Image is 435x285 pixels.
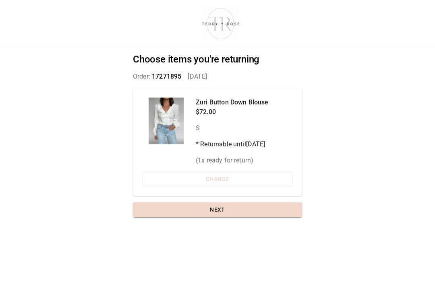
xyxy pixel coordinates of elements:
[133,54,302,65] h2: Choose items you're returning
[143,172,292,187] button: Change
[133,202,302,217] button: Next
[196,123,268,133] p: S
[196,107,268,117] p: $72.00
[196,98,268,107] p: Zuri Button Down Blouse
[198,6,244,41] img: shop-teddyrose.myshopify.com-d93983e8-e25b-478f-b32e-9430bef33fdd
[152,73,181,80] span: 17271895
[196,156,268,165] p: ( 1 x ready for return)
[196,139,268,149] p: * Returnable until [DATE]
[133,72,302,81] p: Order: [DATE]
